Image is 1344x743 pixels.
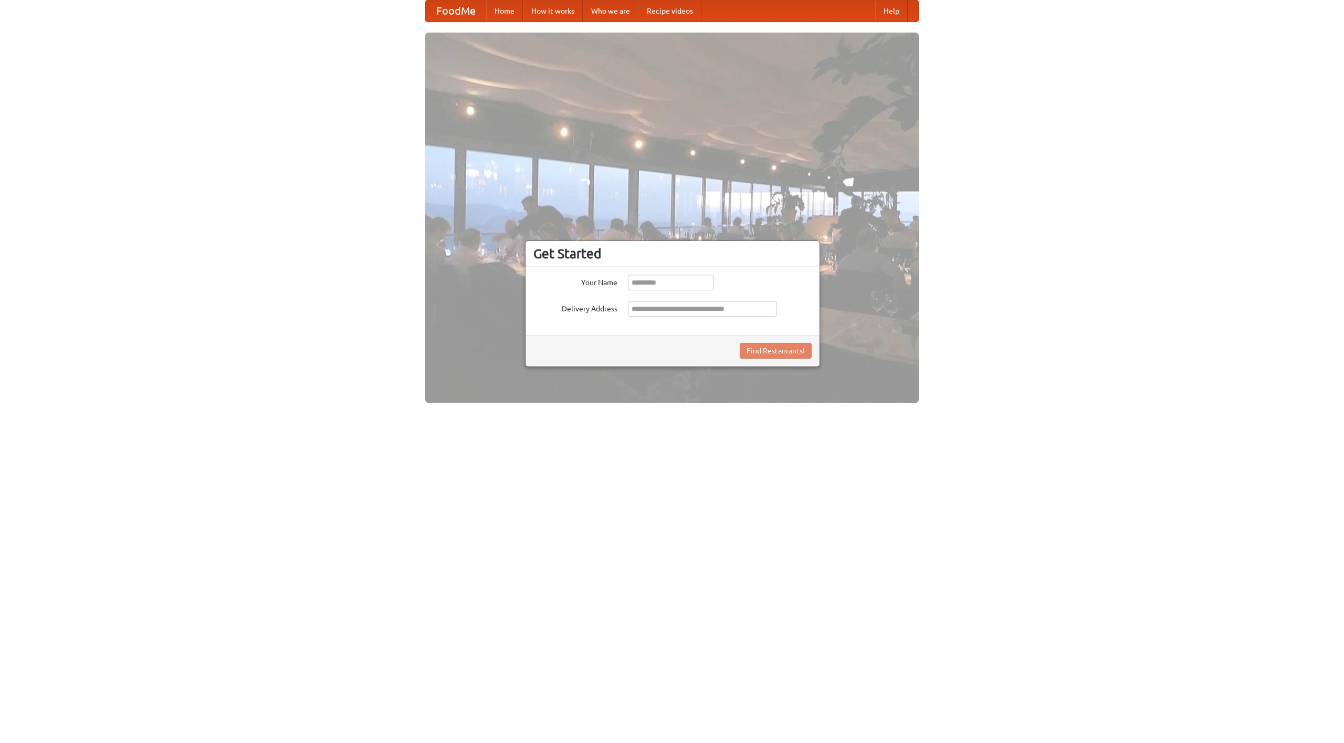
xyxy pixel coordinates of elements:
label: Delivery Address [533,301,617,314]
a: How it works [523,1,583,22]
a: Home [486,1,523,22]
label: Your Name [533,275,617,288]
h3: Get Started [533,246,812,261]
button: Find Restaurants! [740,343,812,359]
a: FoodMe [426,1,486,22]
a: Recipe videos [638,1,701,22]
a: Help [875,1,908,22]
a: Who we are [583,1,638,22]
